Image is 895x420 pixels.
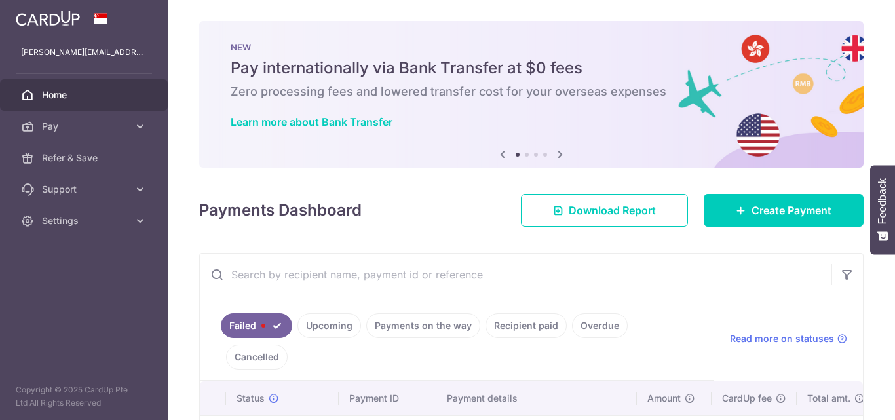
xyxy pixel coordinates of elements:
[436,381,637,415] th: Payment details
[297,313,361,338] a: Upcoming
[42,151,128,164] span: Refer & Save
[231,115,392,128] a: Learn more about Bank Transfer
[42,88,128,102] span: Home
[730,332,847,345] a: Read more on statuses
[704,194,864,227] a: Create Payment
[870,165,895,254] button: Feedback - Show survey
[807,392,850,405] span: Total amt.
[199,21,864,168] img: Bank transfer banner
[199,199,362,222] h4: Payments Dashboard
[231,42,832,52] p: NEW
[42,183,128,196] span: Support
[366,313,480,338] a: Payments on the way
[231,58,832,79] h5: Pay internationally via Bank Transfer at $0 fees
[521,194,688,227] a: Download Report
[42,120,128,133] span: Pay
[569,202,656,218] span: Download Report
[486,313,567,338] a: Recipient paid
[730,332,834,345] span: Read more on statuses
[647,392,681,405] span: Amount
[221,313,292,338] a: Failed
[722,392,772,405] span: CardUp fee
[42,214,128,227] span: Settings
[21,46,147,59] p: [PERSON_NAME][EMAIL_ADDRESS][DOMAIN_NAME]
[237,392,265,405] span: Status
[29,9,56,21] span: Help
[231,84,832,100] h6: Zero processing fees and lowered transfer cost for your overseas expenses
[16,10,80,26] img: CardUp
[877,178,888,224] span: Feedback
[339,381,436,415] th: Payment ID
[752,202,831,218] span: Create Payment
[200,254,831,296] input: Search by recipient name, payment id or reference
[572,313,628,338] a: Overdue
[226,345,288,370] a: Cancelled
